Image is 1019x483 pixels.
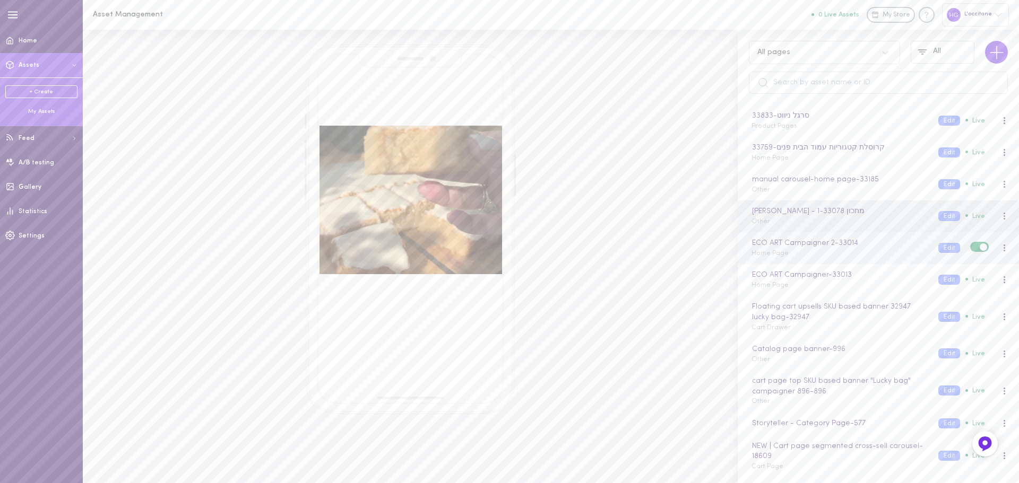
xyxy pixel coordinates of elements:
[752,356,770,363] span: Other
[752,282,789,288] span: Home Page
[938,418,960,428] button: Edit
[752,250,789,257] span: Home Page
[867,7,915,23] a: My Store
[19,160,54,166] span: A/B testing
[965,181,985,188] span: Live
[938,116,960,126] button: Edit
[752,155,789,161] span: Home Page
[977,436,993,452] img: Feedback Button
[752,324,791,331] span: Cart Drawer
[965,387,985,394] span: Live
[19,135,34,142] span: Feed
[752,123,797,129] span: Product Pages
[965,452,985,459] span: Live
[938,275,960,285] button: Edit
[750,174,928,186] div: manual carousel-home page - 33185
[750,238,928,249] div: ECO ART Campaigner 2 - 33014
[938,211,960,221] button: Edit
[965,276,985,283] span: Live
[965,213,985,219] span: Live
[938,312,960,322] button: Edit
[750,418,928,429] div: Storyteller - Category Page - 577
[19,208,47,215] span: Statistics
[938,385,960,396] button: Edit
[5,108,77,116] div: My Assets
[19,233,45,239] span: Settings
[965,313,985,320] span: Live
[965,420,985,427] span: Live
[911,41,974,64] button: All
[750,206,928,217] div: [PERSON_NAME] - מתכון 1 - 33078
[19,62,39,68] span: Assets
[93,11,268,19] h1: Asset Management
[757,49,790,56] div: All pages
[938,243,960,253] button: Edit
[752,463,783,470] span: Cart Page
[883,11,910,20] span: My Store
[811,11,859,18] button: 0 Live Assets
[938,451,960,461] button: Edit
[750,269,928,281] div: ECO ART Campaigner - 33013
[752,398,770,405] span: Other
[750,344,928,355] div: Catalog page banner - 996
[750,142,928,154] div: קרוסלת קטגוריות עמוד הבית פנים - 33759
[938,179,960,189] button: Edit
[811,11,867,19] a: 0 Live Assets
[750,110,928,122] div: סרגל ניווט - 33833
[938,147,960,157] button: Edit
[5,85,77,98] a: + Create
[19,184,41,190] span: Gallery
[965,117,985,124] span: Live
[750,375,928,397] div: cart page top SKU based banner "Lucky bag" campaigner 896 - 896
[938,348,960,358] button: Edit
[749,72,1008,94] input: Search by asset name or ID
[750,301,928,323] div: Floating cart upsells SKU based banner 32947 lucky bag - 32947
[965,350,985,357] span: Live
[752,187,770,193] span: Other
[919,7,935,23] div: Knowledge center
[965,149,985,156] span: Live
[19,38,37,44] span: Home
[750,441,928,462] div: NEW | Cart page segmented cross-sell carousel - 18609
[752,218,770,225] span: Other
[942,3,1009,26] div: L'occitane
